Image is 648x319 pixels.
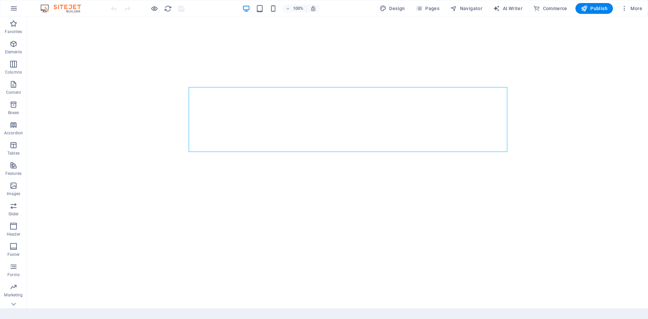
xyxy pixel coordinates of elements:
span: More [621,5,642,12]
button: Click here to leave preview mode and continue editing [150,4,158,12]
p: Accordion [4,130,23,136]
div: Design (Ctrl+Alt+Y) [377,3,408,14]
button: AI Writer [490,3,525,14]
span: Publish [581,5,607,12]
p: Features [5,171,22,176]
button: Pages [413,3,442,14]
button: Design [377,3,408,14]
span: Navigator [450,5,482,12]
button: 100% [282,4,306,12]
p: Columns [5,70,22,75]
p: Elements [5,49,22,55]
i: Reload page [164,5,172,12]
i: On resize automatically adjust zoom level to fit chosen device. [310,5,316,11]
button: Commerce [531,3,570,14]
button: Navigator [448,3,485,14]
p: Forms [7,272,20,277]
p: Content [6,90,21,95]
p: Slider [8,211,19,217]
p: Marketing [4,292,23,298]
p: Header [7,232,20,237]
button: More [618,3,645,14]
button: reload [164,4,172,12]
span: Commerce [533,5,567,12]
h6: 100% [293,4,303,12]
p: Boxes [8,110,19,115]
p: Footer [7,252,20,257]
p: Tables [7,151,20,156]
span: Design [380,5,405,12]
span: AI Writer [493,5,522,12]
img: Editor Logo [39,4,89,12]
span: Pages [416,5,439,12]
button: Publish [575,3,613,14]
p: Images [7,191,21,196]
p: Favorites [5,29,22,34]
